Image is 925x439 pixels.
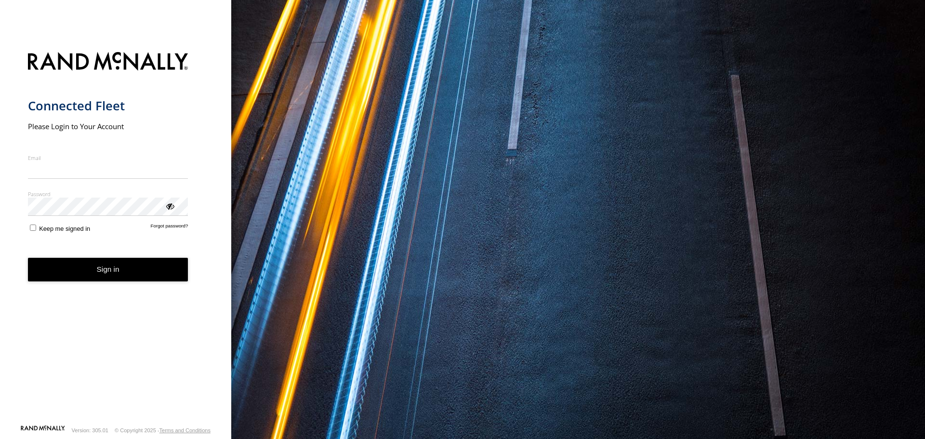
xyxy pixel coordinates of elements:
a: Terms and Conditions [159,427,211,433]
input: Keep me signed in [30,225,36,231]
button: Sign in [28,258,188,281]
label: Password [28,190,188,198]
label: Email [28,154,188,161]
img: Rand McNally [28,50,188,75]
span: Keep me signed in [39,225,90,232]
a: Forgot password? [151,223,188,232]
div: ViewPassword [165,201,174,211]
h1: Connected Fleet [28,98,188,114]
a: Visit our Website [21,426,65,435]
form: main [28,46,204,425]
div: Version: 305.01 [72,427,108,433]
div: © Copyright 2025 - [115,427,211,433]
h2: Please Login to Your Account [28,121,188,131]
